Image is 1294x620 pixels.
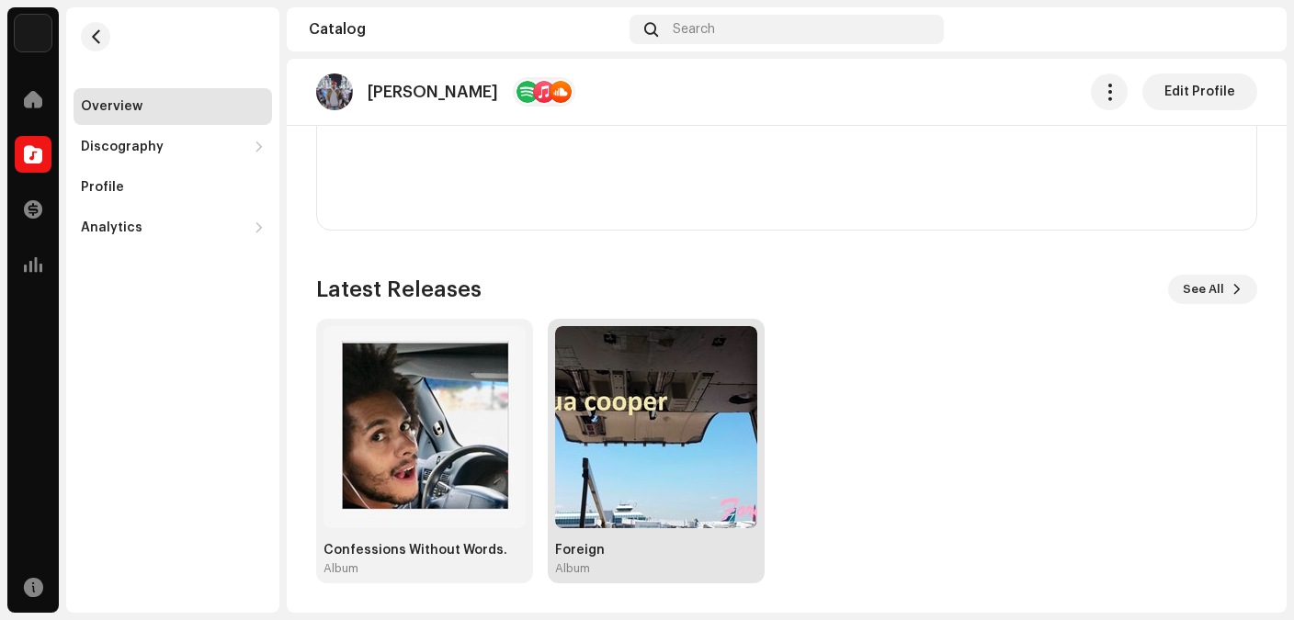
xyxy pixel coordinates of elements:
img: 3dfe381a-d415-42b6-b2ca-2da372134896 [323,326,526,528]
span: Edit Profile [1164,73,1235,110]
div: Confessions Without Words. [323,543,526,558]
re-m-nav-item: Overview [74,88,272,125]
h3: Latest Releases [316,275,482,304]
img: acab2465-393a-471f-9647-fa4d43662784 [15,15,51,51]
re-m-nav-item: Profile [74,169,272,206]
img: 9a66040d-755c-4e36-b0f9-fb06ed73fd40 [555,326,757,528]
div: Catalog [309,22,622,37]
div: Discography [81,140,164,154]
div: Album [555,561,590,576]
div: Overview [81,99,142,114]
div: Foreign [555,543,757,558]
div: Analytics [81,220,142,235]
span: See All [1183,271,1224,308]
img: b706ca81-c278-41e2-81cd-ae21c37359cb [316,73,353,110]
re-m-nav-dropdown: Discography [74,129,272,165]
re-m-nav-dropdown: Analytics [74,209,272,246]
span: Search [673,22,715,37]
p: [PERSON_NAME] [368,83,498,102]
button: See All [1168,275,1257,304]
button: Edit Profile [1142,73,1257,110]
div: Profile [81,180,124,195]
div: Album [323,561,358,576]
img: ae092520-180b-4f7c-b02d-a8b0c132bb58 [1235,15,1265,44]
